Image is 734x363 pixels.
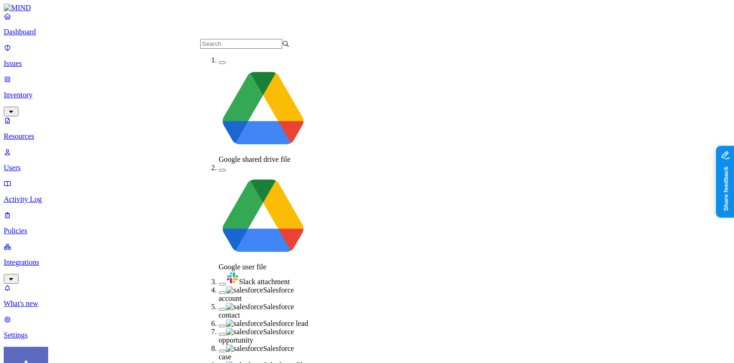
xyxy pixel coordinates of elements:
img: salesforce [226,286,263,294]
a: Resources [4,116,730,140]
span: Slack attachment [239,278,290,286]
a: Policies [4,211,730,235]
p: Dashboard [4,28,730,36]
span: Salesforce case [219,344,294,361]
img: salesforce [226,328,263,336]
a: What's new [4,284,730,308]
span: Google user file [219,263,266,271]
span: Salesforce opportunity [219,328,294,344]
input: Search [200,39,282,49]
span: Salesforce contact [219,303,294,319]
img: MIND [4,4,31,12]
span: Salesforce lead [263,319,308,327]
a: MIND [4,4,730,12]
img: salesforce [226,344,263,353]
p: Users [4,164,730,172]
p: Issues [4,59,730,68]
img: slack [226,271,239,284]
p: Settings [4,331,730,339]
span: Google shared drive file [219,155,291,163]
a: Users [4,148,730,172]
a: Issues [4,44,730,68]
a: Dashboard [4,12,730,36]
span: Salesforce account [219,286,294,302]
p: Integrations [4,258,730,267]
p: What's new [4,299,730,308]
p: Inventory [4,91,730,99]
a: Settings [4,315,730,339]
img: salesforce [226,319,263,328]
p: Policies [4,227,730,235]
p: Activity Log [4,195,730,204]
img: salesforce [226,303,263,311]
a: Inventory [4,75,730,115]
a: Activity Log [4,179,730,204]
p: Resources [4,132,730,140]
img: google-drive [219,64,308,153]
img: google-drive [219,172,308,261]
a: Integrations [4,242,730,282]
